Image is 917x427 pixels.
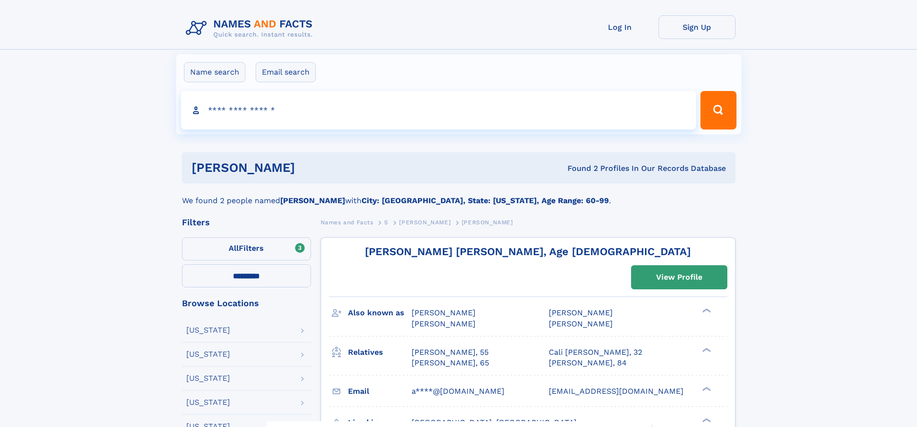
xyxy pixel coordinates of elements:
[181,91,697,129] input: search input
[348,383,412,400] h3: Email
[700,347,711,353] div: ❯
[700,308,711,314] div: ❯
[549,358,627,368] a: [PERSON_NAME], 84
[659,15,736,39] a: Sign Up
[321,216,374,228] a: Names and Facts
[549,308,613,317] span: [PERSON_NAME]
[656,266,702,288] div: View Profile
[365,246,691,258] a: [PERSON_NAME] [PERSON_NAME], Age [DEMOGRAPHIC_DATA]
[186,399,230,406] div: [US_STATE]
[256,62,316,82] label: Email search
[182,183,736,207] div: We found 2 people named with .
[182,299,311,308] div: Browse Locations
[186,375,230,382] div: [US_STATE]
[412,319,476,328] span: [PERSON_NAME]
[229,244,239,253] span: All
[182,15,321,41] img: Logo Names and Facts
[549,387,684,396] span: [EMAIL_ADDRESS][DOMAIN_NAME]
[632,266,727,289] a: View Profile
[700,417,711,423] div: ❯
[384,219,388,226] span: S
[412,308,476,317] span: [PERSON_NAME]
[280,196,345,205] b: [PERSON_NAME]
[700,91,736,129] button: Search Button
[399,219,451,226] span: [PERSON_NAME]
[549,347,642,358] a: Cali [PERSON_NAME], 32
[399,216,451,228] a: [PERSON_NAME]
[700,386,711,392] div: ❯
[412,358,489,368] a: [PERSON_NAME], 65
[431,163,726,174] div: Found 2 Profiles In Our Records Database
[348,344,412,361] h3: Relatives
[184,62,245,82] label: Name search
[186,350,230,358] div: [US_STATE]
[412,347,489,358] a: [PERSON_NAME], 55
[182,218,311,227] div: Filters
[348,305,412,321] h3: Also known as
[192,162,431,174] h1: [PERSON_NAME]
[186,326,230,334] div: [US_STATE]
[362,196,609,205] b: City: [GEOGRAPHIC_DATA], State: [US_STATE], Age Range: 60-99
[581,15,659,39] a: Log In
[384,216,388,228] a: S
[462,219,513,226] span: [PERSON_NAME]
[549,319,613,328] span: [PERSON_NAME]
[412,418,577,427] span: [GEOGRAPHIC_DATA], [GEOGRAPHIC_DATA]
[182,237,311,260] label: Filters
